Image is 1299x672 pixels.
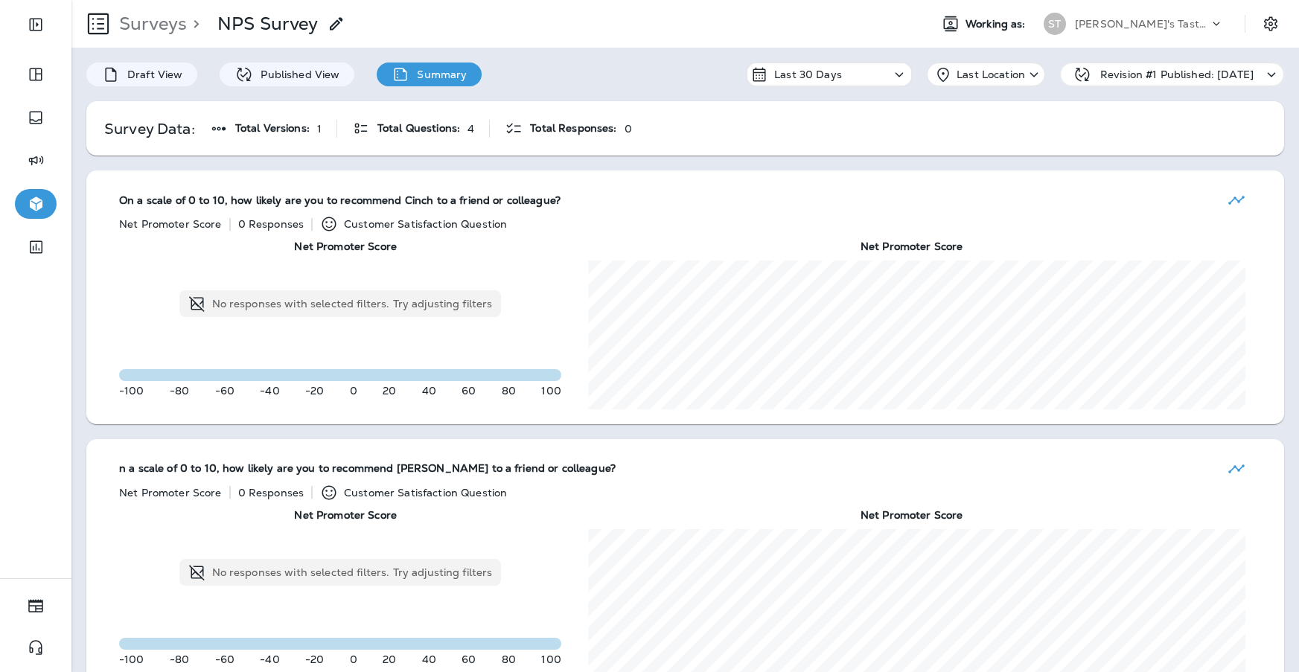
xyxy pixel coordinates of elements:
[1257,10,1284,37] button: Settings
[377,122,460,135] span: Total Questions:
[235,122,310,135] span: Total Versions:
[462,385,476,397] p: 60
[530,122,616,135] span: Total Responses:
[422,653,436,665] p: 40
[217,13,318,35] p: NPS Survey
[541,653,561,665] p: 100
[104,123,195,135] p: Survey Data:
[344,487,507,499] p: Customer Satisfaction Question
[409,68,467,80] p: Summary
[305,653,324,665] p: -20
[119,653,144,665] p: -100
[861,509,963,522] span: Net Promoter Score
[344,218,507,230] p: Customer Satisfaction Question
[260,653,279,665] p: -40
[462,653,476,665] p: 60
[215,385,234,397] p: -60
[253,68,339,80] p: Published View
[966,18,1029,31] span: Working as:
[305,385,324,397] p: -20
[625,123,632,135] p: 0
[317,123,322,135] p: 1
[170,385,189,397] p: -80
[422,385,436,397] p: 40
[119,385,144,397] p: -100
[861,240,963,253] span: Net Promoter Score
[957,68,1025,80] p: Last Location
[119,487,222,499] p: Net Promoter Score
[1222,454,1251,484] button: Line Chart
[1075,18,1209,30] p: [PERSON_NAME]'s Tasty Treats
[1100,68,1254,80] p: Revision #1 Published: [DATE]
[467,123,474,135] p: 4
[170,653,189,665] p: -80
[238,218,304,230] p: 0 Responses
[502,385,516,397] p: 80
[15,10,57,39] button: Expand Sidebar
[383,385,396,397] p: 20
[212,298,493,310] p: No responses with selected filters. Try adjusting filters
[1044,13,1066,35] div: ST
[294,509,397,522] span: Net Promoter Score
[383,653,396,665] p: 20
[119,194,561,207] span: On a scale of 0 to 10, how likely are you to recommend Cinch to a friend or colleague?
[502,653,516,665] p: 80
[113,13,187,35] p: Surveys
[541,385,561,397] p: 100
[119,218,222,230] p: Net Promoter Score
[119,462,616,475] span: n a scale of 0 to 10, how likely are you to recommend [PERSON_NAME] to a friend or colleague?
[187,13,200,35] p: >
[260,385,279,397] p: -40
[212,566,493,578] p: No responses with selected filters. Try adjusting filters
[120,68,182,80] p: Draft View
[1222,185,1251,215] button: Line Chart
[215,653,234,665] p: -60
[238,487,304,499] p: 0 Responses
[294,240,397,253] span: Net Promoter Score
[350,653,357,665] p: 0
[774,68,842,80] p: Last 30 Days
[350,385,357,397] p: 0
